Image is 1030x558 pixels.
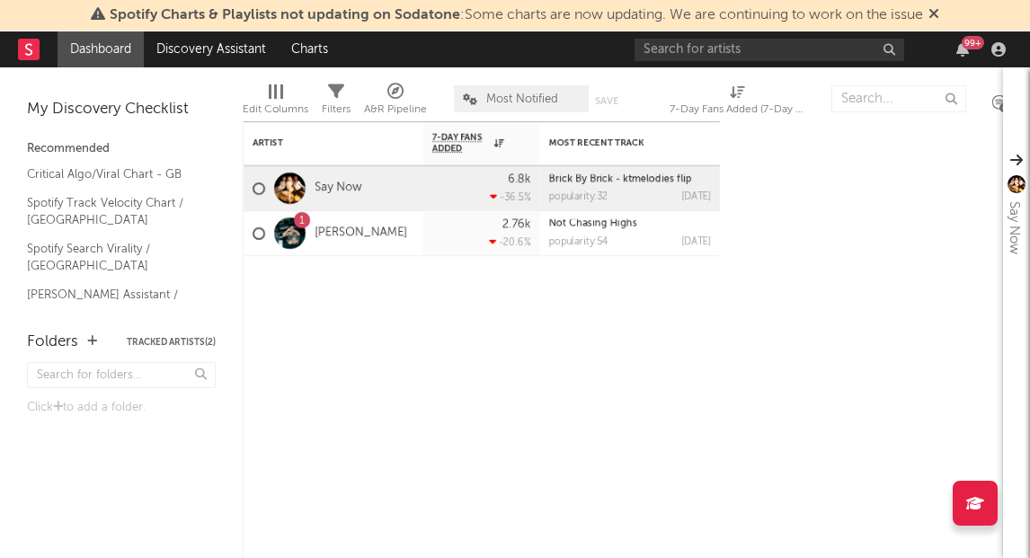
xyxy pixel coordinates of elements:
[243,76,308,128] div: Edit Columns
[489,236,531,248] div: -20.6 %
[315,181,361,196] a: Say Now
[322,99,351,120] div: Filters
[253,137,387,148] div: Artist
[956,42,969,57] button: 99+
[831,85,966,112] input: Search...
[58,31,144,67] a: Dashboard
[364,76,427,128] div: A&R Pipeline
[549,174,711,184] div: Brick By Brick - ktmelodies flip
[549,237,608,247] div: popularity: 54
[127,338,216,347] button: Tracked Artists(2)
[27,99,216,120] div: My Discovery Checklist
[27,362,216,388] input: Search for folders...
[27,239,198,276] a: Spotify Search Virality / [GEOGRAPHIC_DATA]
[364,99,427,120] div: A&R Pipeline
[322,76,351,128] div: Filters
[549,219,637,229] a: Not Chasing Highs
[315,226,407,241] a: [PERSON_NAME]
[27,397,216,419] div: Click to add a folder.
[928,8,939,22] span: Dismiss
[110,8,460,22] span: Spotify Charts & Playlists not updating on Sodatone
[27,193,198,230] a: Spotify Track Velocity Chart / [GEOGRAPHIC_DATA]
[486,93,558,105] span: Most Notified
[27,164,198,184] a: Critical Algo/Viral Chart - GB
[432,132,490,154] span: 7-Day Fans Added
[243,99,308,120] div: Edit Columns
[490,191,531,203] div: -36.5 %
[502,218,531,230] div: 2.76k
[549,174,692,184] a: Brick By Brick - ktmelodies flip
[681,192,711,202] div: [DATE]
[670,76,804,128] div: 7-Day Fans Added (7-Day Fans Added)
[635,39,904,61] input: Search for artists
[549,137,684,148] div: Most Recent Track
[595,96,618,106] button: Save
[27,285,198,322] a: [PERSON_NAME] Assistant / [GEOGRAPHIC_DATA]
[144,31,279,67] a: Discovery Assistant
[670,99,804,120] div: 7-Day Fans Added (7-Day Fans Added)
[962,36,984,49] div: 99 +
[279,31,341,67] a: Charts
[110,8,923,22] span: : Some charts are now updating. We are continuing to work on the issue
[1003,201,1025,254] div: Say Now
[508,173,531,185] div: 6.8k
[549,192,608,202] div: popularity: 32
[549,219,711,229] div: Not Chasing Highs
[27,332,78,353] div: Folders
[681,237,711,247] div: [DATE]
[27,138,216,160] div: Recommended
